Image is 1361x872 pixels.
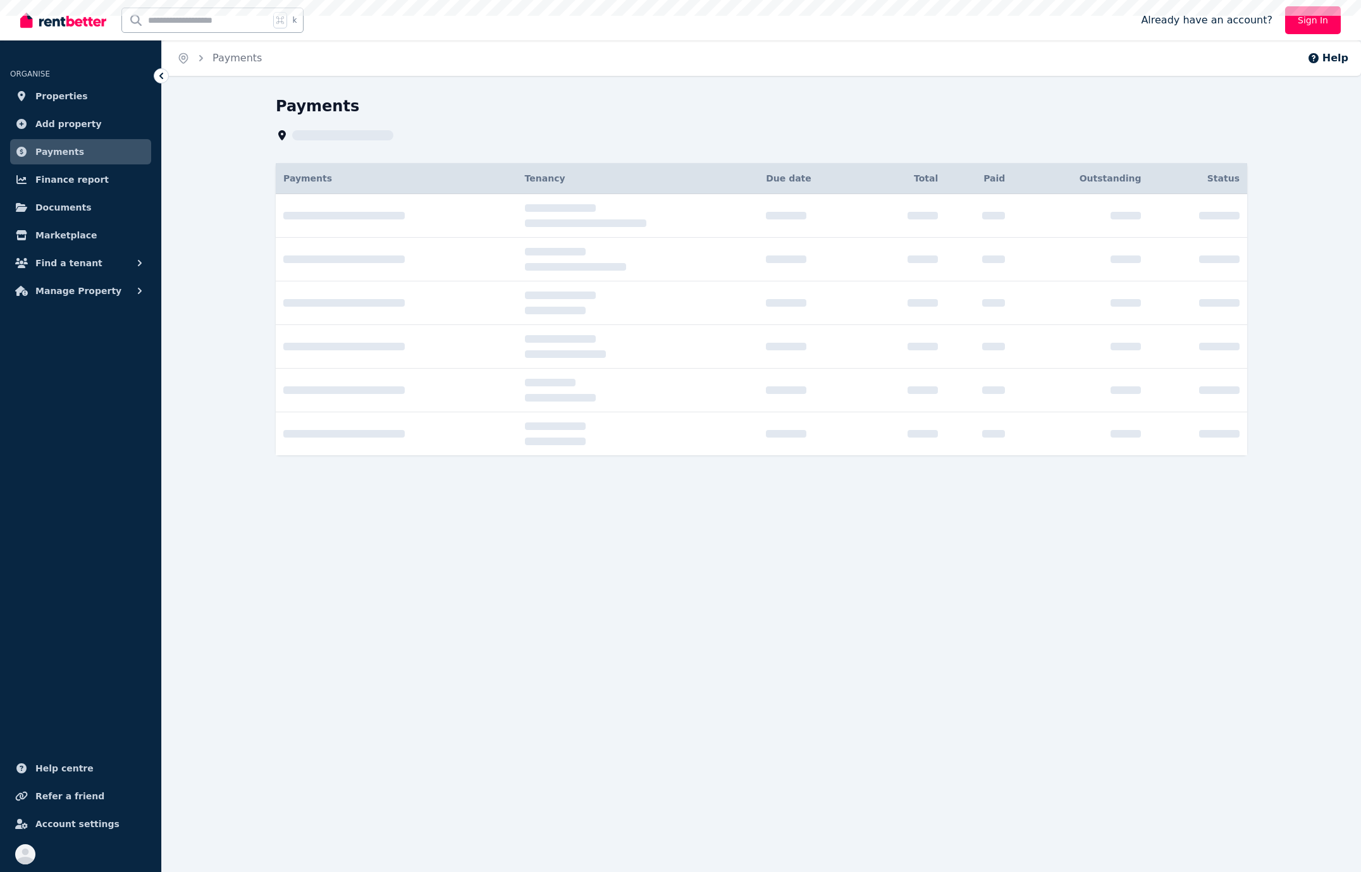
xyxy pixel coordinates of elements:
span: Account settings [35,816,120,832]
span: Finance report [35,172,109,187]
button: Manage Property [10,278,151,304]
th: Status [1149,163,1247,194]
span: Manage Property [35,283,121,298]
h1: Payments [276,96,359,116]
a: Finance report [10,167,151,192]
span: Refer a friend [35,789,104,804]
a: Refer a friend [10,783,151,809]
span: Payments [283,173,332,183]
a: Payments [212,52,262,64]
a: Help centre [10,756,151,781]
span: Documents [35,200,92,215]
a: Payments [10,139,151,164]
th: Total [865,163,945,194]
span: Properties [35,89,88,104]
th: Outstanding [1013,163,1149,194]
span: Add property [35,116,102,132]
span: Find a tenant [35,255,102,271]
img: RentBetter [20,11,106,30]
a: Sign In [1285,6,1341,34]
th: Paid [945,163,1013,194]
button: Help [1307,51,1348,66]
a: Marketplace [10,223,151,248]
a: Documents [10,195,151,220]
th: Due date [758,163,865,194]
a: Add property [10,111,151,137]
span: Already have an account? [1141,13,1272,28]
span: Payments [35,144,84,159]
span: ORGANISE [10,70,50,78]
button: Find a tenant [10,250,151,276]
a: Account settings [10,811,151,837]
th: Tenancy [517,163,759,194]
span: k [292,15,297,25]
nav: Breadcrumb [162,40,277,76]
span: Help centre [35,761,94,776]
a: Properties [10,83,151,109]
span: Marketplace [35,228,97,243]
